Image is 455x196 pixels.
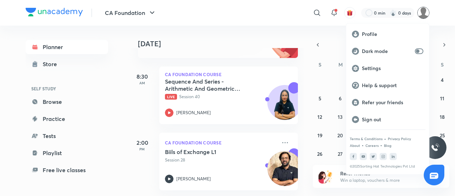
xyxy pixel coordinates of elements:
[362,65,423,71] p: Settings
[346,26,429,43] a: Profile
[362,48,412,54] p: Dark mode
[365,143,379,148] a: Careers
[362,142,364,148] div: •
[346,77,429,94] a: Help & support
[380,142,382,148] div: •
[362,31,423,37] p: Profile
[362,99,423,106] p: Refer your friends
[350,137,382,141] a: Terms & Conditions
[362,116,423,123] p: Sign out
[346,60,429,77] a: Settings
[388,137,411,141] a: Privacy Policy
[346,94,429,111] a: Refer your friends
[362,82,423,89] p: Help & support
[350,143,360,148] a: About
[384,136,386,142] div: •
[384,143,391,148] a: Blog
[350,164,425,169] p: © 2025 Sorting Hat Technologies Pvt Ltd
